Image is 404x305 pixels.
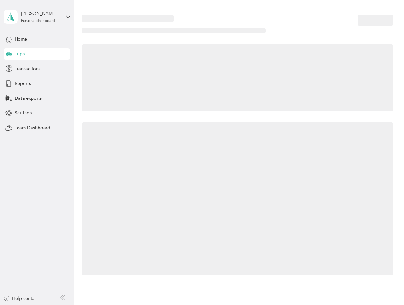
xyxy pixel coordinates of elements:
[15,95,42,102] span: Data exports
[21,10,61,17] div: [PERSON_NAME]
[15,36,27,43] span: Home
[15,80,31,87] span: Reports
[15,65,40,72] span: Transactions
[15,51,25,57] span: Trips
[21,19,55,23] div: Personal dashboard
[4,295,36,302] button: Help center
[15,110,32,116] span: Settings
[15,125,50,131] span: Team Dashboard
